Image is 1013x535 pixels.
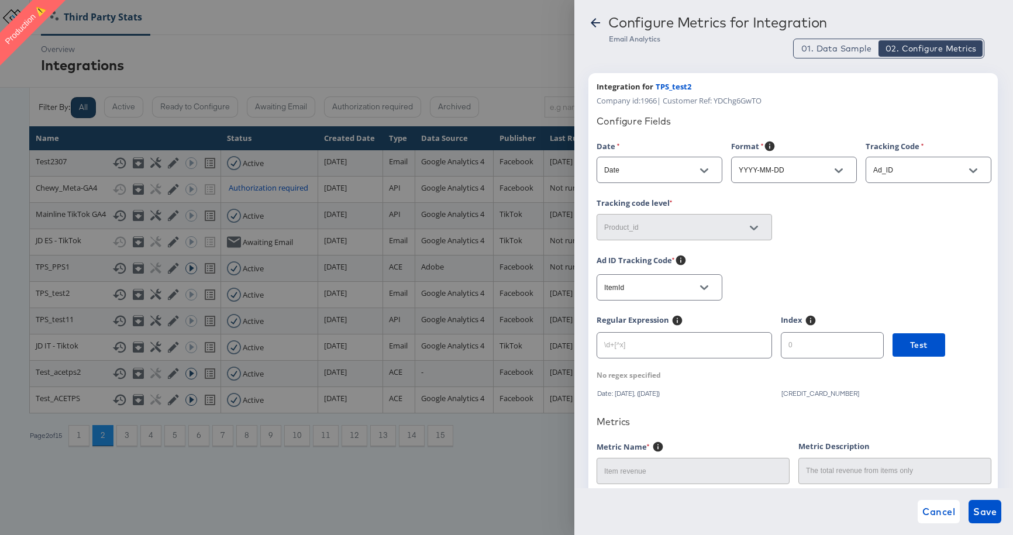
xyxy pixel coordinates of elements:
[597,370,661,380] div: No regex specified
[597,254,675,269] label: Ad ID Tracking Code
[781,328,883,353] input: 0
[781,389,990,398] div: [CREDIT_CARD_NUMBER]
[597,389,772,398] div: Date: [DATE], ([DATE])
[695,162,713,180] button: Open
[695,279,713,296] button: Open
[597,197,673,209] label: Tracking code level
[922,503,955,520] span: Cancel
[964,162,982,180] button: Open
[597,81,653,92] span: Integration for
[597,140,620,152] label: Date
[597,441,650,455] label: Metric Name
[918,500,960,523] button: Cancel
[597,328,771,353] input: \d+[^x]
[656,81,691,92] span: TPS_test2
[597,115,990,127] div: Configure Fields
[731,140,764,155] label: Format
[830,162,847,180] button: Open
[795,40,878,57] button: Data Sample
[798,441,870,452] label: Metric Description
[893,333,945,357] button: Test
[781,315,802,329] label: Index
[910,338,928,353] span: Test
[609,34,999,44] div: Email Analytics
[893,333,945,370] a: Test
[885,43,976,54] span: 02. Configure Metrics
[866,140,924,152] label: Tracking Code
[969,500,1001,523] button: Save
[597,416,990,427] div: Metrics
[608,14,827,30] div: Configure Metrics for Integration
[973,503,997,520] span: Save
[597,95,762,106] span: Company id: 1966 | Customer Ref: YDChg6GwTO
[878,40,983,57] button: Configure Metrics
[597,315,669,329] label: Regular Expression
[801,43,871,54] span: 01. Data Sample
